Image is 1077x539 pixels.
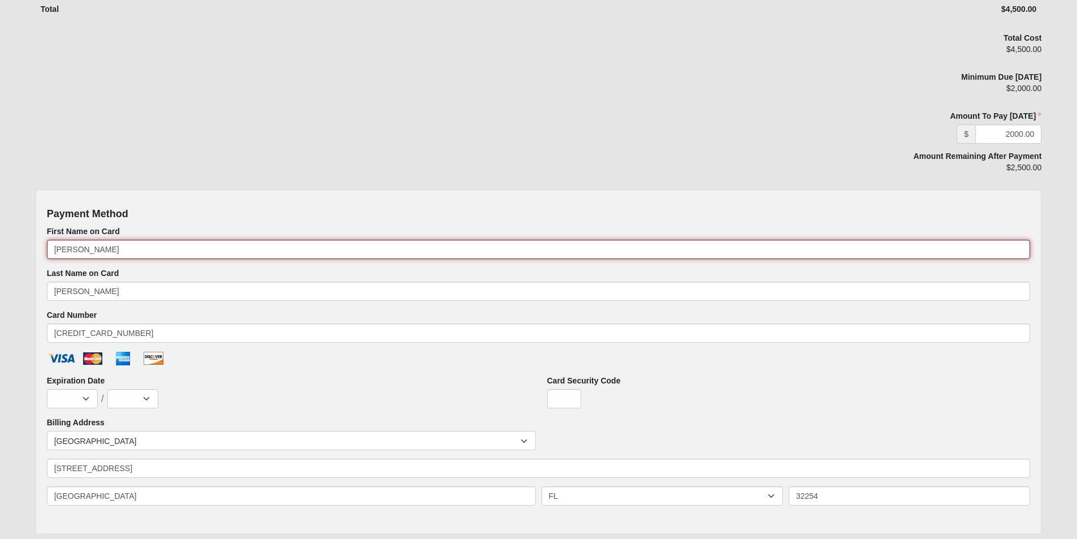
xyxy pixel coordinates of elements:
[47,486,536,506] input: City
[717,44,1041,63] div: $4,500.00
[975,124,1041,144] input: 0.00
[47,417,105,428] label: Billing Address
[54,432,521,451] span: [GEOGRAPHIC_DATA]
[788,3,1036,15] div: $4,500.00
[41,3,788,15] div: Total
[47,309,97,321] label: Card Number
[1004,32,1041,44] label: Total Cost
[789,486,1030,506] input: Zip
[47,226,120,237] label: First Name on Card
[47,268,119,279] label: Last Name on Card
[961,71,1041,83] label: Minimum Due [DATE]
[717,162,1041,181] div: $2,500.00
[47,459,1031,478] input: Address
[717,110,1041,122] label: Amount To Pay [DATE]
[957,124,975,144] span: $
[547,375,621,386] label: Card Security Code
[47,208,1031,221] h4: Payment Method
[914,150,1042,162] label: Amount Remaining After Payment
[47,375,105,386] label: Expiration Date
[717,83,1041,102] div: $2,000.00
[101,394,104,404] span: /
